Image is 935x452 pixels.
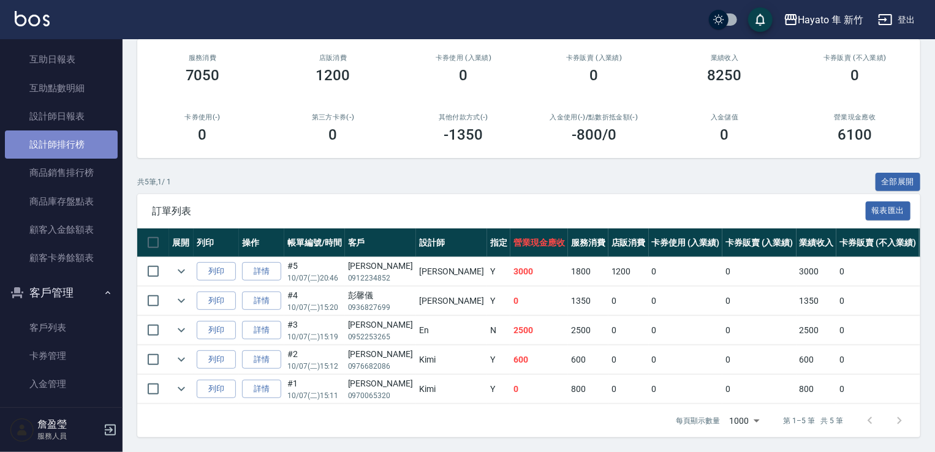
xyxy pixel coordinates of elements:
a: 顧客卡券餘額表 [5,244,118,272]
h2: 卡券販賣 (不入業績) [804,54,906,62]
img: Logo [15,11,50,26]
td: N [487,316,510,345]
th: 卡券販賣 (不入業績) [836,228,918,257]
td: 0 [836,316,918,345]
p: 10/07 (二) 15:11 [287,390,342,401]
button: 列印 [197,321,236,340]
td: 600 [568,345,608,374]
p: 10/07 (二) 15:20 [287,302,342,313]
h3: 0 [329,126,338,143]
button: 全部展開 [876,173,921,192]
td: 0 [608,316,649,345]
th: 卡券販賣 (入業績) [722,228,797,257]
button: 商品管理 [5,404,118,435]
td: 0 [722,287,797,315]
a: 詳情 [242,380,281,399]
td: 0 [836,287,918,315]
td: [PERSON_NAME] [416,287,487,315]
td: 0 [608,287,649,315]
td: 0 [722,316,797,345]
h2: 第三方卡券(-) [282,113,384,121]
td: 0 [649,375,723,404]
button: expand row [172,350,191,369]
p: 第 1–5 筆 共 5 筆 [784,415,843,426]
a: 顧客入金餘額表 [5,216,118,244]
th: 操作 [239,228,284,257]
p: 0970065320 [348,390,413,401]
td: 0 [722,375,797,404]
td: Kimi [416,345,487,374]
td: 0 [510,375,568,404]
td: Y [487,287,510,315]
h3: 1200 [316,67,350,84]
h3: 6100 [838,126,873,143]
button: 列印 [197,262,236,281]
p: 共 5 筆, 1 / 1 [137,176,171,187]
h3: 0 [721,126,729,143]
div: [PERSON_NAME] [348,260,413,273]
td: 0 [836,345,918,374]
p: 0936827699 [348,302,413,313]
h3: 0 [590,67,599,84]
a: 互助點數明細 [5,74,118,102]
button: expand row [172,321,191,339]
td: 0 [722,345,797,374]
td: 0 [649,257,723,286]
td: 2500 [797,316,837,345]
h5: 詹盈瑩 [37,418,100,431]
p: 0952253265 [348,331,413,342]
button: expand row [172,262,191,281]
td: #1 [284,375,345,404]
th: 卡券使用 (入業績) [649,228,723,257]
th: 指定 [487,228,510,257]
h3: -1350 [444,126,483,143]
div: [PERSON_NAME] [348,348,413,361]
a: 商品銷售排行榜 [5,159,118,187]
button: 列印 [197,292,236,311]
a: 詳情 [242,292,281,311]
td: 600 [510,345,568,374]
th: 列印 [194,228,239,257]
td: [PERSON_NAME] [416,257,487,286]
td: 3000 [510,257,568,286]
td: 0 [510,287,568,315]
a: 詳情 [242,321,281,340]
td: #5 [284,257,345,286]
td: 2500 [568,316,608,345]
td: #2 [284,345,345,374]
button: 列印 [197,350,236,369]
a: 詳情 [242,350,281,369]
a: 互助日報表 [5,45,118,73]
p: 10/07 (二) 15:12 [287,361,342,372]
div: 彭馨儀 [348,289,413,302]
p: 每頁顯示數量 [676,415,720,426]
a: 入金管理 [5,370,118,398]
td: #4 [284,287,345,315]
th: 帳單編號/時間 [284,228,345,257]
p: 0912234852 [348,273,413,284]
h3: 服務消費 [152,54,253,62]
button: expand row [172,292,191,310]
td: 800 [568,375,608,404]
p: 0976682086 [348,361,413,372]
h3: 0 [460,67,468,84]
td: 0 [608,375,649,404]
td: 1200 [608,257,649,286]
td: 1350 [797,287,837,315]
td: Y [487,257,510,286]
h2: 業績收入 [674,54,775,62]
th: 展開 [169,228,194,257]
td: 0 [649,287,723,315]
th: 營業現金應收 [510,228,568,257]
td: En [416,316,487,345]
h3: 0 [199,126,207,143]
h3: 0 [851,67,860,84]
button: Hayato 隼 新竹 [779,7,868,32]
td: 0 [649,345,723,374]
a: 卡券管理 [5,342,118,370]
th: 服務消費 [568,228,608,257]
button: expand row [172,380,191,398]
td: #3 [284,316,345,345]
td: 0 [722,257,797,286]
td: Y [487,375,510,404]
